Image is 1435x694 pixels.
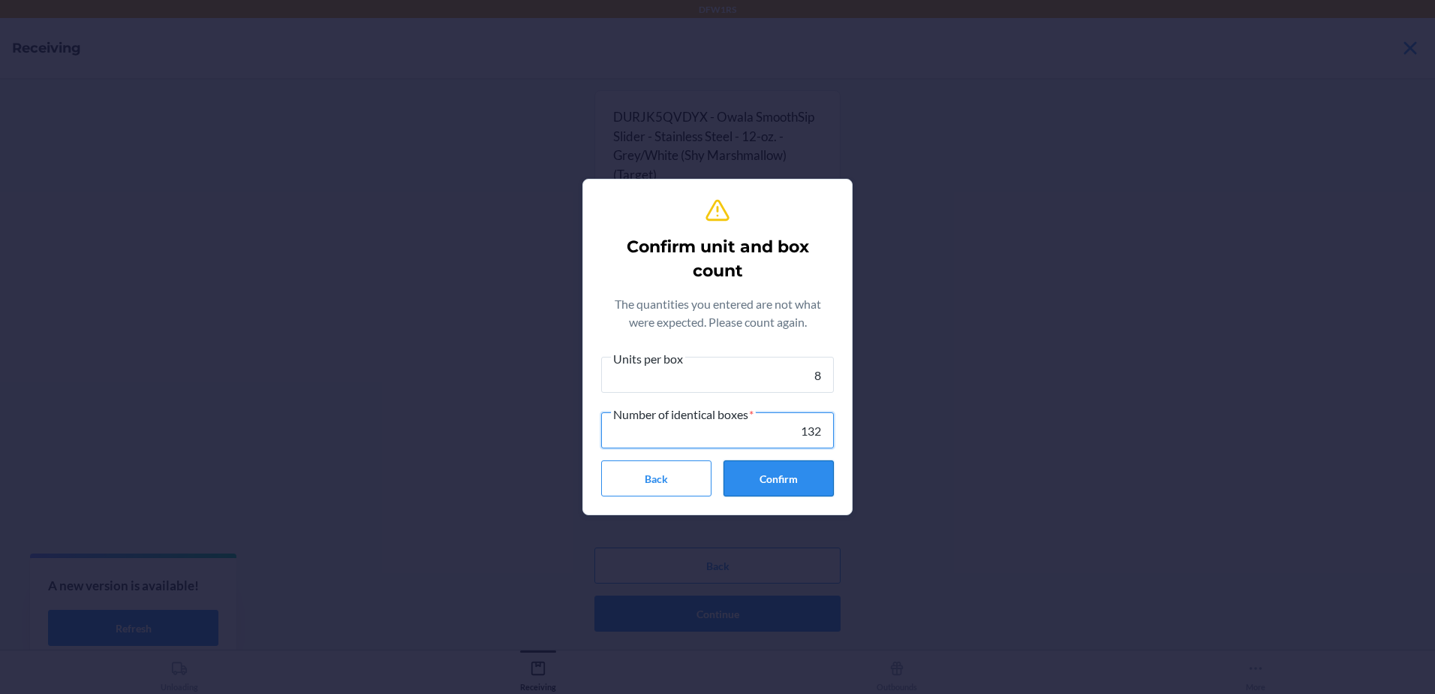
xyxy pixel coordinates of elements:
[601,460,711,496] button: Back
[601,412,834,448] input: Number of identical boxes*
[611,407,756,422] span: Number of identical boxes
[724,460,834,496] button: Confirm
[601,357,834,393] input: Units per box
[611,352,685,367] span: Units per box
[601,295,834,331] p: The quantities you entered are not what were expected. Please count again.
[607,235,828,283] h2: Confirm unit and box count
